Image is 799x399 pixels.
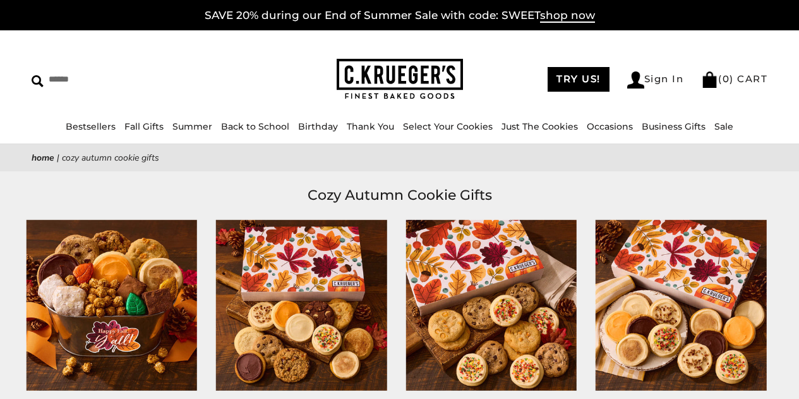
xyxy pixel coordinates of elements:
[32,75,44,87] img: Search
[540,9,595,23] span: shop now
[403,121,493,132] a: Select Your Cookies
[216,219,387,390] img: Cozy Autumn Cookie Gift Boxes – Assorted Cookies
[205,9,595,23] a: SAVE 20% during our End of Summer Sale with code: SWEETshop now
[627,71,644,89] img: Account
[587,121,633,132] a: Occasions
[66,121,116,132] a: Bestsellers
[642,121,706,132] a: Business Gifts
[723,73,730,85] span: 0
[627,71,684,89] a: Sign In
[596,219,766,390] img: Cozy Autumn Cookie Gift Boxes – Iced Cookies
[172,121,212,132] a: Summer
[548,67,610,92] a: TRY US!
[298,121,338,132] a: Birthday
[221,121,289,132] a: Back to School
[406,219,577,390] img: Cozy Autumn Cookie Gift Boxes – Select Your Cookies
[347,121,394,132] a: Thank You
[124,121,164,132] a: Fall Gifts
[32,70,200,89] input: Search
[32,150,767,165] nav: breadcrumbs
[62,152,159,164] span: Cozy Autumn Cookie Gifts
[337,59,463,100] img: C.KRUEGER'S
[701,73,767,85] a: (0) CART
[714,121,733,132] a: Sale
[32,152,54,164] a: Home
[51,184,748,207] h1: Cozy Autumn Cookie Gifts
[57,152,59,164] span: |
[27,219,197,390] img: Happy Fall, Y’all Gift Pail – Cookies and Snacks
[701,71,718,88] img: Bag
[502,121,578,132] a: Just The Cookies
